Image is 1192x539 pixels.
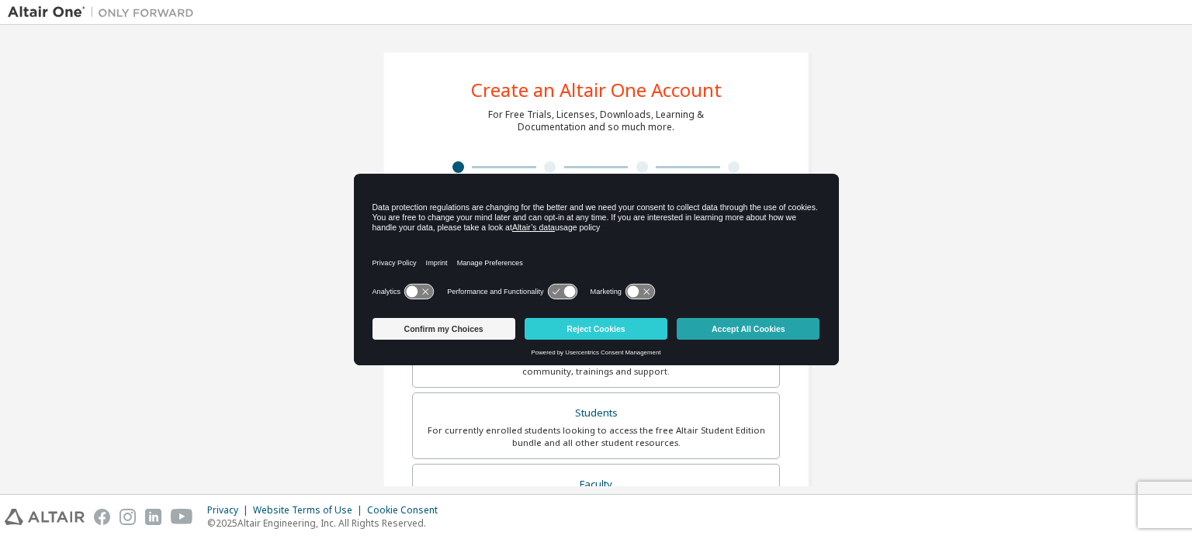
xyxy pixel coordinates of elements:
div: Privacy [207,504,253,517]
div: Website Terms of Use [253,504,367,517]
div: For Free Trials, Licenses, Downloads, Learning & Documentation and so much more. [488,109,704,133]
img: altair_logo.svg [5,509,85,525]
p: © 2025 Altair Engineering, Inc. All Rights Reserved. [207,517,447,530]
img: instagram.svg [120,509,136,525]
img: Altair One [8,5,202,20]
div: For currently enrolled students looking to access the free Altair Student Edition bundle and all ... [422,424,770,449]
div: Cookie Consent [367,504,447,517]
div: Faculty [422,474,770,496]
div: Students [422,403,770,424]
img: facebook.svg [94,509,110,525]
img: linkedin.svg [145,509,161,525]
div: Create an Altair One Account [471,81,722,99]
img: youtube.svg [171,509,193,525]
